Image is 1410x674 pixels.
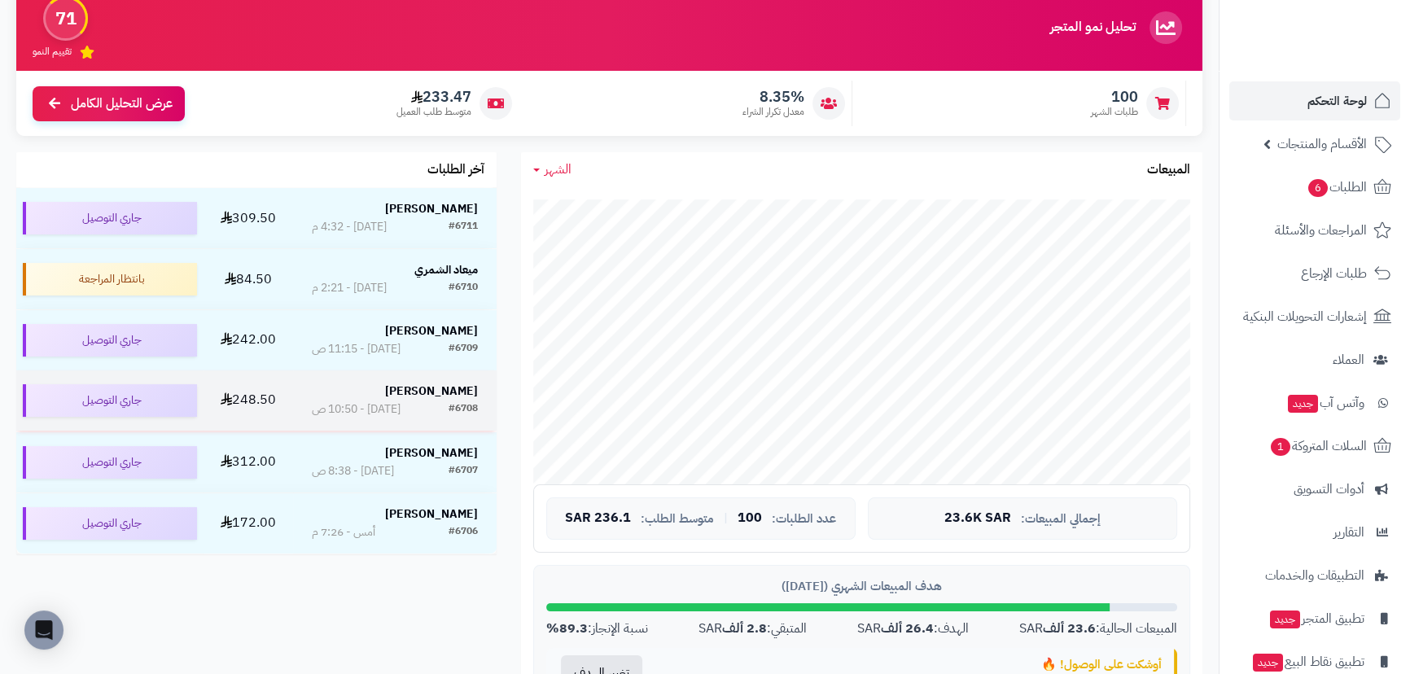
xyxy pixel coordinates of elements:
span: جديد [1253,654,1283,672]
span: عدد الطلبات: [772,512,836,526]
div: بانتظار المراجعة [23,263,197,295]
a: لوحة التحكم [1229,81,1400,120]
td: 248.50 [204,370,293,431]
a: التطبيقات والخدمات [1229,556,1400,595]
td: 309.50 [204,188,293,248]
div: [DATE] - 2:21 م [312,280,387,296]
a: السلات المتروكة1 [1229,427,1400,466]
span: التقارير [1333,521,1364,544]
span: معدل تكرار الشراء [742,105,804,119]
td: 172.00 [204,493,293,554]
strong: 23.6 ألف [1043,619,1096,638]
strong: [PERSON_NAME] [385,383,478,400]
strong: 2.8 ألف [722,619,767,638]
div: [DATE] - 11:15 ص [312,341,401,357]
div: أمس - 7:26 م [312,524,375,541]
span: 23.6K SAR [944,511,1011,526]
div: Open Intercom Messenger [24,611,63,650]
strong: [PERSON_NAME] [385,200,478,217]
span: عرض التحليل الكامل [71,94,173,113]
h3: آخر الطلبات [427,163,484,177]
div: #6708 [449,401,478,418]
span: العملاء [1333,348,1364,371]
span: جديد [1288,395,1318,413]
div: #6709 [449,341,478,357]
div: جاري التوصيل [23,202,197,234]
span: وآتس آب [1286,392,1364,414]
span: التطبيقات والخدمات [1265,564,1364,587]
div: جاري التوصيل [23,384,197,417]
td: 312.00 [204,432,293,492]
a: الطلبات6 [1229,168,1400,207]
strong: [PERSON_NAME] [385,444,478,462]
span: إجمالي المبيعات: [1021,512,1101,526]
div: #6710 [449,280,478,296]
span: الأقسام والمنتجات [1277,133,1367,155]
a: العملاء [1229,340,1400,379]
span: | [724,512,728,524]
span: الطلبات [1307,176,1367,199]
div: [DATE] - 8:38 ص [312,463,394,479]
a: المراجعات والأسئلة [1229,211,1400,250]
span: طلبات الإرجاع [1301,262,1367,285]
span: متوسط الطلب: [641,512,714,526]
div: #6706 [449,524,478,541]
div: [DATE] - 4:32 م [312,219,387,235]
span: إشعارات التحويلات البنكية [1243,305,1367,328]
span: أدوات التسويق [1294,478,1364,501]
div: نسبة الإنجاز: [546,619,648,638]
div: [DATE] - 10:50 ص [312,401,401,418]
a: عرض التحليل الكامل [33,86,185,121]
span: تطبيق نقاط البيع [1251,650,1364,673]
a: التقارير [1229,513,1400,552]
strong: [PERSON_NAME] [385,322,478,339]
a: أدوات التسويق [1229,470,1400,509]
span: 236.1 SAR [565,511,631,526]
div: الهدف: SAR [857,619,969,638]
span: 100 [1091,88,1138,106]
span: تطبيق المتجر [1268,607,1364,630]
a: تطبيق المتجرجديد [1229,599,1400,638]
strong: ميعاد الشمري [414,261,478,278]
span: طلبات الشهر [1091,105,1138,119]
div: #6711 [449,219,478,235]
div: #6707 [449,463,478,479]
div: المتبقي: SAR [698,619,807,638]
span: لوحة التحكم [1307,90,1367,112]
div: جاري التوصيل [23,507,197,540]
span: 6 [1308,179,1328,197]
strong: 26.4 ألف [881,619,934,638]
a: وآتس آبجديد [1229,383,1400,422]
a: الشهر [533,160,571,179]
img: logo-2.png [1299,46,1395,80]
span: الشهر [545,160,571,179]
td: 242.00 [204,310,293,370]
span: جديد [1270,611,1300,628]
div: جاري التوصيل [23,446,197,479]
a: طلبات الإرجاع [1229,254,1400,293]
strong: 89.3% [546,619,588,638]
span: تقييم النمو [33,45,72,59]
span: 1 [1271,438,1290,456]
span: السلات المتروكة [1269,435,1367,457]
span: المراجعات والأسئلة [1275,219,1367,242]
a: إشعارات التحويلات البنكية [1229,297,1400,336]
td: 84.50 [204,249,293,309]
div: المبيعات الحالية: SAR [1019,619,1177,638]
div: أوشكت على الوصول! 🔥 [669,656,1162,673]
strong: [PERSON_NAME] [385,505,478,523]
div: هدف المبيعات الشهري ([DATE]) [546,578,1177,595]
h3: تحليل نمو المتجر [1050,20,1136,35]
h3: المبيعات [1147,163,1190,177]
div: جاري التوصيل [23,324,197,357]
span: 100 [738,511,762,526]
span: 8.35% [742,88,804,106]
span: 233.47 [396,88,471,106]
span: متوسط طلب العميل [396,105,471,119]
